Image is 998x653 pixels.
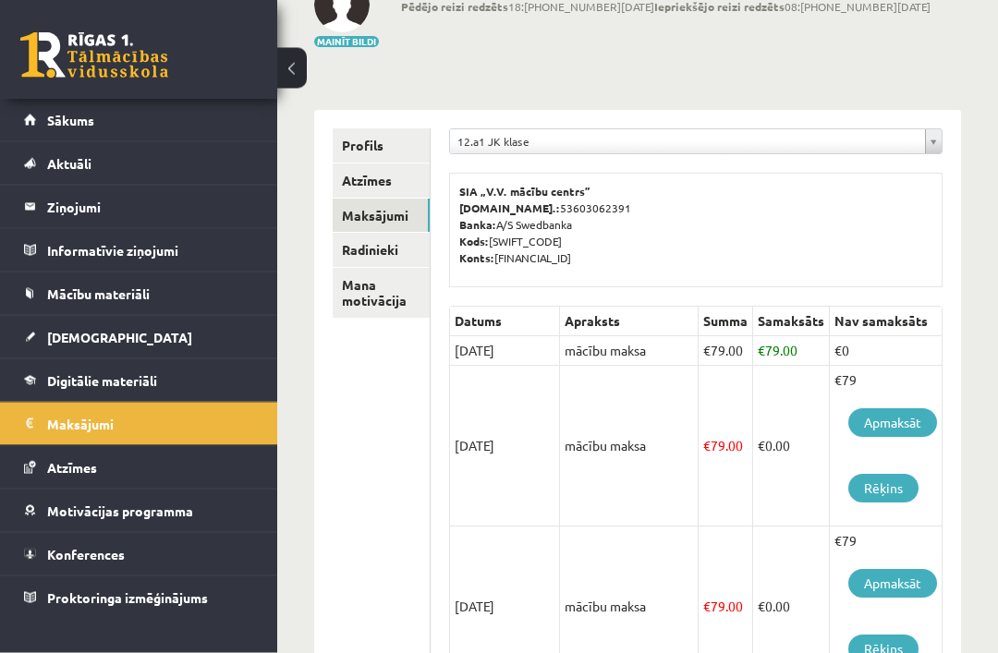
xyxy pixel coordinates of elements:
th: Summa [699,308,753,337]
td: 79.00 [699,337,753,367]
th: Samaksāts [753,308,830,337]
span: Konferences [47,546,125,562]
a: Digitālie materiāli [24,359,254,402]
td: [DATE] [450,337,560,367]
a: Mana motivācija [333,269,430,319]
a: Maksājumi [333,200,430,234]
span: € [703,438,711,454]
td: 0.00 [753,367,830,527]
legend: Ziņojumi [47,186,254,228]
span: Mācību materiāli [47,285,150,302]
a: Radinieki [333,234,430,268]
a: Motivācijas programma [24,490,254,532]
a: Ziņojumi [24,186,254,228]
a: Profils [333,129,430,163]
td: mācību maksa [560,367,699,527]
th: Nav samaksāts [830,308,943,337]
span: Proktoringa izmēģinājums [47,589,208,606]
td: [DATE] [450,367,560,527]
span: Atzīmes [47,459,97,476]
span: € [758,599,765,615]
a: Proktoringa izmēģinājums [24,576,254,619]
th: Datums [450,308,560,337]
a: Sākums [24,99,254,141]
b: Kods: [459,235,489,249]
b: Konts: [459,251,494,266]
span: Sākums [47,112,94,128]
a: Apmaksāt [848,409,937,438]
span: [DEMOGRAPHIC_DATA] [47,329,192,345]
a: 12.a1 JK klase [450,130,942,154]
span: € [758,343,765,359]
a: Atzīmes [24,446,254,489]
td: €0 [830,337,943,367]
span: € [703,599,711,615]
a: Rīgas 1. Tālmācības vidusskola [20,32,168,79]
a: Maksājumi [24,403,254,445]
b: Banka: [459,218,496,233]
button: Mainīt bildi [314,37,379,48]
td: €79 [830,367,943,527]
td: 79.00 [699,367,753,527]
a: Atzīmes [333,164,430,199]
span: Digitālie materiāli [47,372,157,389]
p: 53603062391 A/S Swedbanka [SWIFT_CODE] [FINANCIAL_ID] [459,184,932,267]
td: mācību maksa [560,337,699,367]
a: Mācību materiāli [24,272,254,315]
td: 79.00 [753,337,830,367]
a: [DEMOGRAPHIC_DATA] [24,316,254,358]
th: Apraksts [560,308,699,337]
a: Konferences [24,533,254,575]
span: Aktuāli [47,155,91,172]
a: Rēķins [848,475,919,503]
span: 12.a1 JK klase [457,130,918,154]
legend: Maksājumi [47,403,254,445]
a: Informatīvie ziņojumi [24,229,254,272]
b: SIA „V.V. mācību centrs” [459,185,591,200]
a: Apmaksāt [848,570,937,599]
a: Aktuāli [24,142,254,185]
legend: Informatīvie ziņojumi [47,229,254,272]
b: [DOMAIN_NAME].: [459,201,560,216]
span: € [703,343,711,359]
span: Motivācijas programma [47,502,193,519]
span: € [758,438,765,454]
